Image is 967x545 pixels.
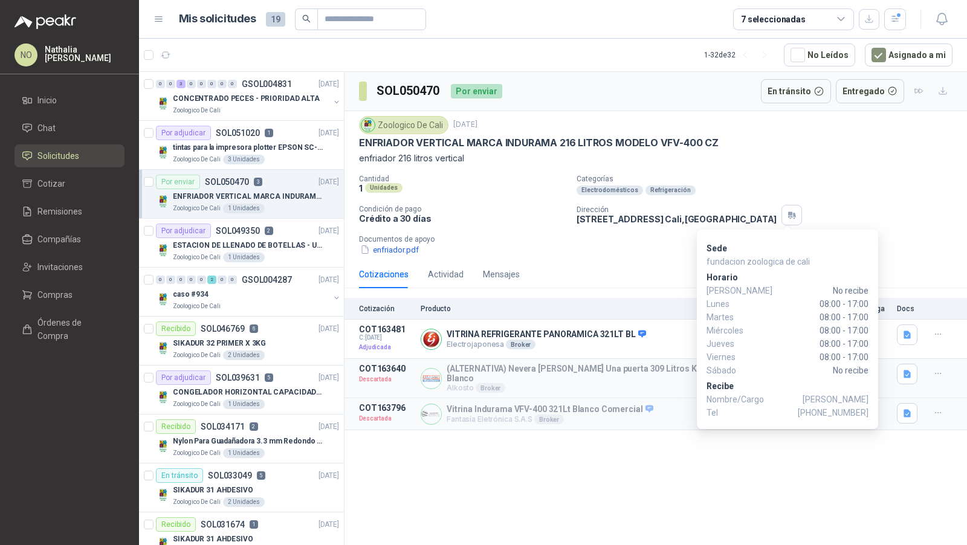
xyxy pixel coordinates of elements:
p: Zoologico De Cali [173,204,221,213]
p: Tel [707,406,868,419]
p: Nathalia [PERSON_NAME] [45,45,125,62]
a: Por adjudicarSOL0510201[DATE] Company Logotintas para la impresora plotter EPSON SC-T3100Zoologic... [139,121,344,170]
a: Invitaciones [15,256,125,279]
p: Horario [707,271,868,284]
p: Zoologico De Cali [173,399,221,409]
span: Compras [37,288,73,302]
span: C: [DATE] [359,334,413,341]
div: NO [15,44,37,66]
p: 6 [250,324,258,333]
button: Asignado a mi [865,44,952,66]
a: RecibidoSOL0341712[DATE] Company LogoNylon Para Guadañadora 3.3 mm Redondo X 400 Metros BellotaZo... [139,414,344,463]
div: 1 Unidades [223,204,265,213]
p: Zoologico De Cali [173,350,221,360]
div: 3 Unidades [223,155,265,164]
p: [DATE] [319,372,339,384]
p: enfriador 216 litros vertical [359,152,952,165]
p: COT163481 [359,324,413,334]
div: Zoologico De Cali [359,116,448,134]
div: Unidades [365,183,403,193]
p: COT163796 [359,403,413,413]
a: RecibidoSOL0467696[DATE] Company LogoSIKADUR 32 PRIMER X 3KGZoologico De Cali2 Unidades [139,317,344,366]
div: 1 - 32 de 32 [704,45,774,65]
p: (ALTERNATIVA) Nevera [PERSON_NAME] Una puerta 309 Litros K-SC309L2 Blanco [447,364,735,383]
span: [PERSON_NAME] [707,284,755,297]
p: ESTACION DE LLENADO DE BOTELLAS - USO ANTIVANDALICO EXTERIOR / INTERIOR [173,240,323,251]
span: No recibe [755,284,868,297]
p: [DATE] [319,274,339,286]
p: CONGELADOR HORIZONTAL CAPACIDAD SUPERIOR A 500 LITROS [173,387,323,398]
p: 2 [250,422,258,431]
a: 0 0 0 0 0 2 0 0 GSOL004287[DATE] Company Logocaso #934Zoologico De Cali [156,272,341,311]
div: Recibido [156,321,196,336]
p: Docs [897,305,921,313]
img: Company Logo [421,329,441,349]
p: [DATE] [453,119,477,131]
p: tintas para la impresora plotter EPSON SC-T3100 [173,142,323,153]
div: 2 Unidades [223,350,265,360]
img: Company Logo [421,404,441,424]
div: Por adjudicar [156,370,211,385]
p: ENFRIADOR VERTICAL MARCA INDURAMA 216 LITROS MODELO VFV-400 CZ [173,191,323,202]
div: 0 [187,80,196,88]
p: SOL046769 [201,324,245,333]
p: Sede [707,242,868,255]
p: Adjudicada [359,341,413,353]
img: Company Logo [421,369,441,389]
div: Por adjudicar [156,126,211,140]
a: Órdenes de Compra [15,311,125,347]
div: 0 [166,80,175,88]
p: 1 [265,129,273,137]
img: Company Logo [156,96,170,111]
div: 0 [187,276,196,284]
p: Fantasía Eletrónica S.A.S [447,414,653,424]
p: Cotización [359,305,413,313]
div: 0 [156,80,165,88]
a: Chat [15,117,125,140]
a: Solicitudes [15,144,125,167]
p: 3 [254,178,262,186]
span: Remisiones [37,205,82,218]
div: 0 [207,80,216,88]
img: Logo peakr [15,15,76,29]
div: Broker [506,340,535,349]
p: Zoologico De Cali [173,155,221,164]
a: Compañías [15,228,125,251]
button: En tránsito [761,79,831,103]
div: Broker [534,414,564,424]
p: 5 [257,471,265,480]
div: Recibido [156,517,196,532]
p: [DATE] [319,79,339,90]
span: Martes [707,311,755,324]
p: 2 [265,227,273,235]
span: Órdenes de Compra [37,316,113,343]
p: [DATE] [319,470,339,482]
a: En tránsitoSOL0330495[DATE] Company LogoSIKADUR 31 AHDESIVOZoologico De Cali2 Unidades [139,463,344,512]
span: Compañías [37,233,81,246]
p: Dirección [577,205,777,214]
p: [DATE] [319,225,339,237]
p: Cantidad [359,175,567,183]
p: fundacion zoologica de cali [707,255,868,268]
span: Jueves [707,337,755,350]
button: No Leídos [784,44,855,66]
p: Documentos de apoyo [359,235,962,243]
p: SOL051020 [216,129,260,137]
span: Cotizar [37,177,65,190]
p: Nylon Para Guadañadora 3.3 mm Redondo X 400 Metros Bellota [173,436,323,447]
span: Invitaciones [37,260,83,274]
span: Viernes [707,350,755,364]
div: 1 Unidades [223,253,265,262]
p: 5 [265,373,273,382]
p: SOL050470 [205,178,249,186]
img: Company Logo [156,194,170,208]
span: Chat [37,121,56,135]
div: Refrigeración [645,185,696,195]
div: 0 [218,276,227,284]
img: Company Logo [156,390,170,404]
p: Zoologico De Cali [173,448,221,458]
p: Crédito a 30 días [359,213,567,224]
p: caso #934 [173,289,209,300]
p: [DATE] [319,127,339,139]
h1: Mis solicitudes [179,10,256,28]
